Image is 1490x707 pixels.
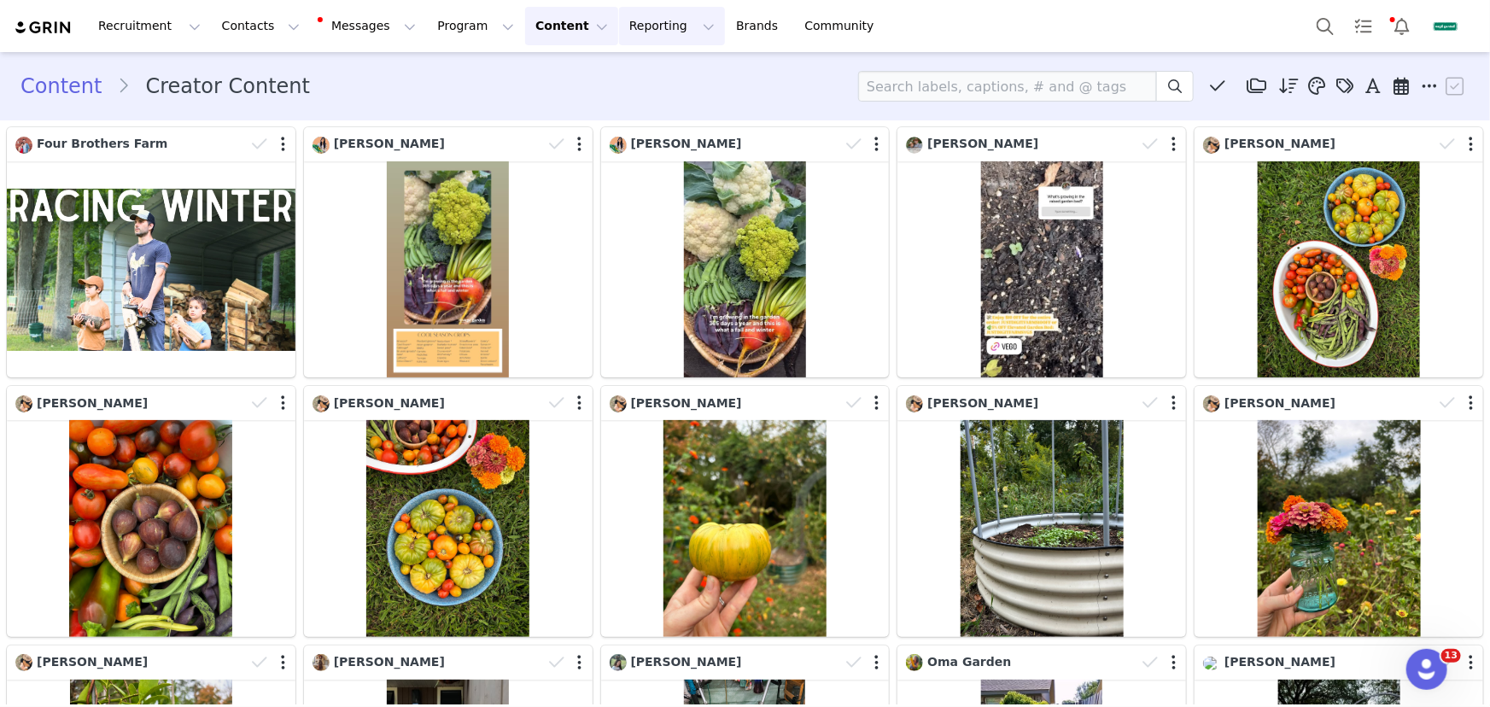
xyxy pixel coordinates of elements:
img: grin logo [14,20,73,36]
img: 31b11b55-5750-41c9-b135-1beaf9b5cb38--s.jpg [610,137,627,154]
span: Oma Garden [927,655,1011,669]
span: [PERSON_NAME] [1224,655,1335,669]
button: Reporting [619,7,725,45]
span: 13 [1441,649,1461,663]
button: Content [525,7,618,45]
button: Contacts [212,7,310,45]
img: 3d22afdd-8fc4-4d56-8f39-a905d3ec148b.jpg [906,654,923,671]
img: 31b11b55-5750-41c9-b135-1beaf9b5cb38--s.jpg [313,137,330,154]
img: 1d46f5ee-0697-4b6f-ab9a-63eb83fa51c4.jpg [15,137,32,154]
input: Search labels, captions, # and @ tags [858,71,1157,102]
a: Content [20,71,117,102]
button: Messages [311,7,426,45]
img: 887a2d0d-f719-4484-b7f1-dc5df9369d59.jpg [313,654,330,671]
span: [PERSON_NAME] [631,396,742,410]
img: f2e62183-28b4-4e4a-94bf-0c66bc936e2d.jpg [1203,137,1220,154]
span: [PERSON_NAME] [37,396,148,410]
img: 15bafd44-9bb5-429c-8f18-59fefa57bfa9.jpg [1432,13,1459,40]
span: [PERSON_NAME] [927,396,1038,410]
span: [PERSON_NAME] [631,137,742,150]
span: [PERSON_NAME] [334,655,445,669]
img: f2e62183-28b4-4e4a-94bf-0c66bc936e2d.jpg [1203,395,1220,412]
span: [PERSON_NAME] [1224,137,1335,150]
span: [PERSON_NAME] [631,655,742,669]
button: Program [427,7,524,45]
a: Tasks [1345,7,1382,45]
button: Notifications [1383,7,1421,45]
span: Four Brothers Farm [37,137,168,150]
a: Brands [726,7,793,45]
span: [PERSON_NAME] [1224,396,1335,410]
img: f2e62183-28b4-4e4a-94bf-0c66bc936e2d.jpg [906,395,923,412]
img: f2e62183-28b4-4e4a-94bf-0c66bc936e2d.jpg [15,395,32,412]
img: 449127138_818392613567571_435510201506652648_n.jpg [1203,657,1220,670]
span: [PERSON_NAME] [37,655,148,669]
button: Recruitment [88,7,211,45]
img: f2e62183-28b4-4e4a-94bf-0c66bc936e2d.jpg [15,654,32,671]
button: Search [1306,7,1344,45]
img: e3c38dfe-e84d-4dd7-addc-36b39651cafc.jpg [610,654,627,671]
img: f2e62183-28b4-4e4a-94bf-0c66bc936e2d.jpg [313,395,330,412]
button: Profile [1422,13,1476,40]
span: [PERSON_NAME] [927,137,1038,150]
span: [PERSON_NAME] [334,137,445,150]
a: Community [795,7,892,45]
img: ff5e2822-29a6-4fae-baff-d340e2b65f2f.jpg [906,137,923,154]
span: [PERSON_NAME] [334,396,445,410]
img: f2e62183-28b4-4e4a-94bf-0c66bc936e2d.jpg [610,395,627,412]
iframe: Intercom live chat [1406,649,1447,690]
